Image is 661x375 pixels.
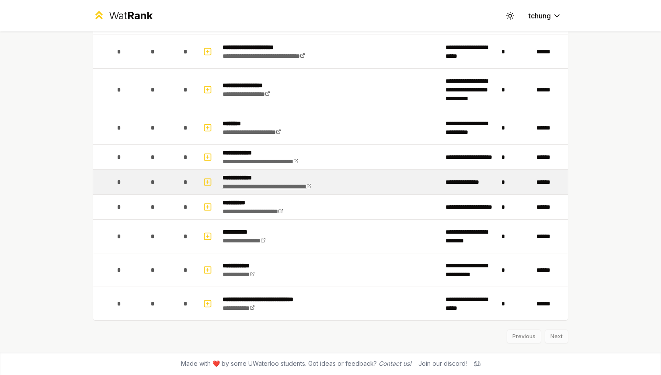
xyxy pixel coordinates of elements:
[181,359,411,368] span: Made with ❤️ by some UWaterloo students. Got ideas or feedback?
[418,359,467,368] div: Join our discord!
[127,9,153,22] span: Rank
[379,360,411,367] a: Contact us!
[522,8,568,24] button: tchung
[109,9,153,23] div: Wat
[93,9,153,23] a: WatRank
[529,11,551,21] span: tchung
